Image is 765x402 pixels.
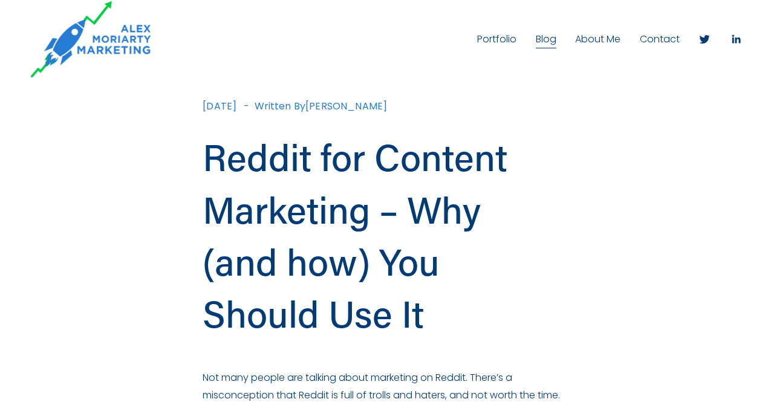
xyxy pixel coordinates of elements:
a: [PERSON_NAME] [305,99,387,113]
span: [DATE] [203,99,236,113]
a: Contact [640,30,680,49]
a: LinkedIn [730,33,742,45]
a: Twitter [698,33,711,45]
h1: Reddit for Content Marketing – Why (and how) You Should Use It [203,131,562,339]
img: AlexMoriarty [23,1,178,78]
div: Written By [255,102,388,111]
a: Blog [536,30,556,49]
a: Portfolio [477,30,516,49]
a: About Me [575,30,620,49]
